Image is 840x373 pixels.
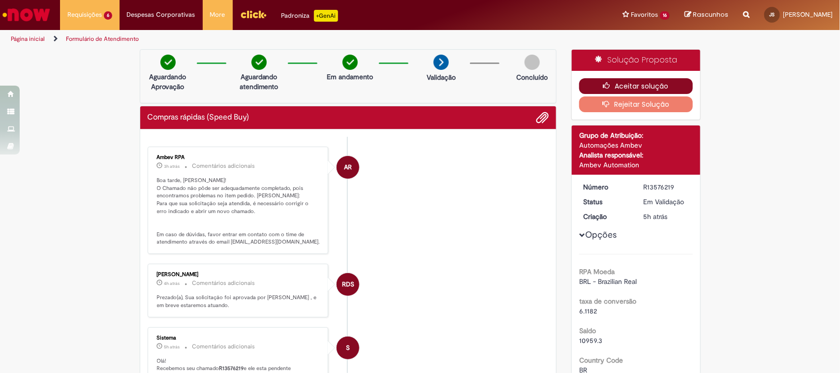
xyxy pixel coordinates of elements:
[579,326,596,335] b: Saldo
[579,277,637,286] span: BRL - Brazilian Real
[644,212,668,221] span: 5h atrás
[644,197,689,207] div: Em Validação
[104,11,112,20] span: 6
[434,55,449,70] img: arrow-next.png
[157,272,321,278] div: [PERSON_NAME]
[144,72,192,92] p: Aguardando Aprovação
[516,72,548,82] p: Concluído
[157,155,321,160] div: Ambev RPA
[7,30,553,48] ul: Trilhas de página
[579,150,693,160] div: Analista responsável:
[684,10,728,20] a: Rascunhos
[693,10,728,19] span: Rascunhos
[579,267,615,276] b: RPA Moeda
[219,365,244,372] b: R13576219
[192,342,255,351] small: Comentários adicionais
[576,212,636,221] dt: Criação
[235,72,283,92] p: Aguardando atendimento
[1,5,52,25] img: ServiceNow
[164,280,180,286] span: 4h atrás
[579,307,597,315] span: 6.1182
[337,156,359,179] div: Ambev RPA
[157,335,321,341] div: Sistema
[783,10,833,19] span: [PERSON_NAME]
[579,78,693,94] button: Aceitar solução
[67,10,102,20] span: Requisições
[579,96,693,112] button: Rejeitar Solução
[157,294,321,309] p: Prezado(a), Sua solicitação foi aprovada por [PERSON_NAME] , e em breve estaremos atuando.
[427,72,456,82] p: Validação
[770,11,775,18] span: JS
[644,212,689,221] div: 29/09/2025 11:34:06
[192,162,255,170] small: Comentários adicionais
[579,160,693,170] div: Ambev Automation
[579,130,693,140] div: Grupo de Atribuição:
[66,35,139,43] a: Formulário de Atendimento
[164,344,180,350] time: 29/09/2025 11:34:18
[579,140,693,150] div: Automações Ambev
[525,55,540,70] img: img-circle-grey.png
[164,344,180,350] span: 5h atrás
[344,155,352,179] span: AR
[127,10,195,20] span: Despesas Corporativas
[579,297,636,306] b: taxa de conversão
[157,177,321,246] p: Boa tarde, [PERSON_NAME]! O Chamado não pôde ser adequadamente completado, pois encontramos probl...
[579,356,623,365] b: Country Code
[192,279,255,287] small: Comentários adicionais
[644,182,689,192] div: R13576219
[576,197,636,207] dt: Status
[337,273,359,296] div: Ricardo Dos Santos
[644,212,668,221] time: 29/09/2025 11:34:06
[346,336,350,360] span: S
[281,10,338,22] div: Padroniza
[342,273,354,296] span: RDS
[327,72,373,82] p: Em andamento
[337,337,359,359] div: System
[164,163,180,169] span: 3h atrás
[579,336,602,345] span: 10959.3
[251,55,267,70] img: check-circle-green.png
[572,50,700,71] div: Solução Proposta
[210,10,225,20] span: More
[160,55,176,70] img: check-circle-green.png
[11,35,45,43] a: Página inicial
[631,10,658,20] span: Favoritos
[342,55,358,70] img: check-circle-green.png
[660,11,670,20] span: 16
[314,10,338,22] p: +GenAi
[240,7,267,22] img: click_logo_yellow_360x200.png
[164,280,180,286] time: 29/09/2025 11:48:59
[536,111,549,124] button: Adicionar anexos
[576,182,636,192] dt: Número
[148,113,249,122] h2: Compras rápidas (Speed Buy) Histórico de tíquete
